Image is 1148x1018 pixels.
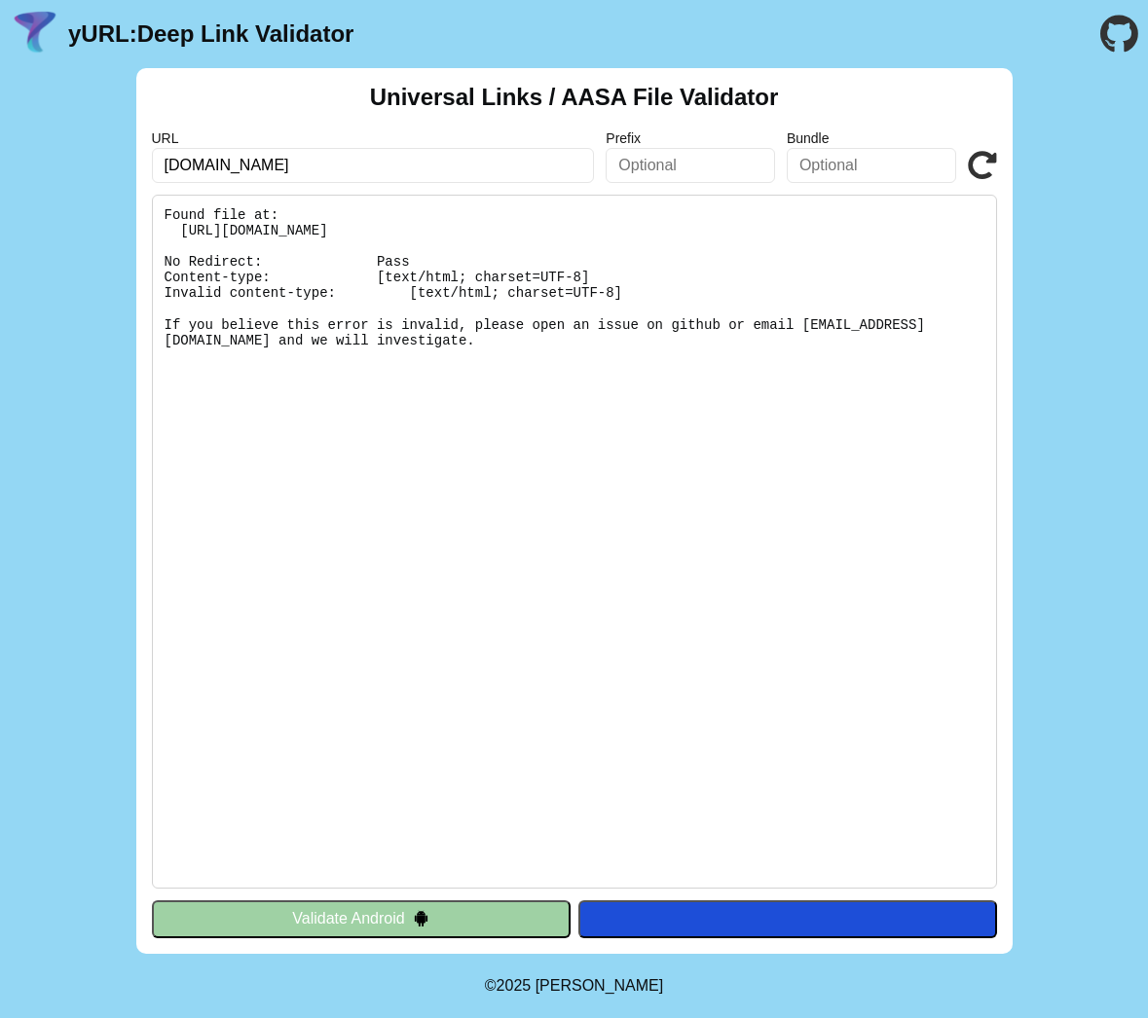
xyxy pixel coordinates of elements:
[606,148,775,183] input: Optional
[152,130,595,146] label: URL
[497,977,532,994] span: 2025
[370,84,779,111] h2: Universal Links / AASA File Validator
[152,195,997,889] pre: Found file at: [URL][DOMAIN_NAME] No Redirect: Pass Content-type: [text/html; charset=UTF-8] Inva...
[787,130,956,146] label: Bundle
[536,977,664,994] a: Michael Ibragimchayev's Personal Site
[68,20,353,48] a: yURL:Deep Link Validator
[787,148,956,183] input: Optional
[413,910,429,927] img: droidIcon.svg
[485,954,663,1018] footer: ©
[152,900,571,937] button: Validate Android
[10,9,60,59] img: yURL Logo
[152,148,595,183] input: Required
[606,130,775,146] label: Prefix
